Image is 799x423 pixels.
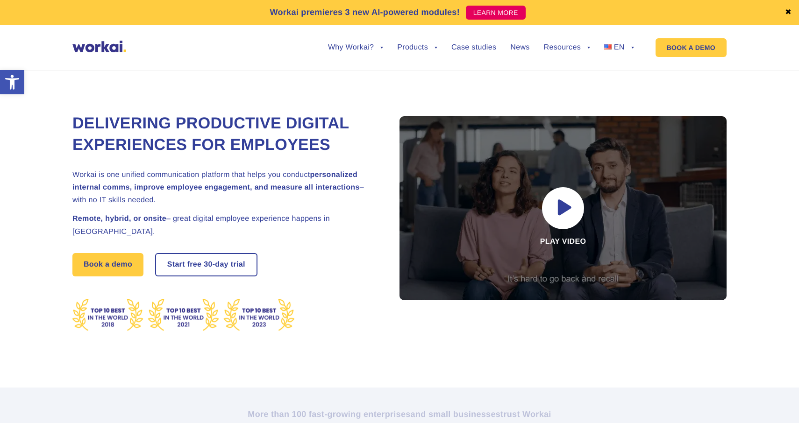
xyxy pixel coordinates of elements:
a: News [510,44,529,51]
a: Book a demo [72,253,143,276]
span: EN [614,43,625,51]
h2: – great digital employee experience happens in [GEOGRAPHIC_DATA]. [72,212,376,238]
a: ✖ [785,9,792,16]
i: 30-day [204,261,228,268]
a: Case studies [451,44,496,51]
h2: Workai is one unified communication platform that helps you conduct – with no IT skills needed. [72,169,376,207]
a: Products [397,44,437,51]
h1: Delivering Productive Digital Experiences for Employees [72,113,376,156]
a: BOOK A DEMO [656,38,727,57]
p: Workai premieres 3 new AI-powered modules! [270,6,460,19]
i: and small businesses [411,409,500,419]
a: LEARN MORE [466,6,526,20]
strong: Remote, hybrid, or onsite [72,215,166,223]
h2: More than 100 fast-growing enterprises trust Workai [140,409,659,420]
a: Why Workai? [328,44,383,51]
a: Start free30-daytrial [156,254,257,275]
div: Play video [399,116,727,300]
a: Resources [544,44,590,51]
